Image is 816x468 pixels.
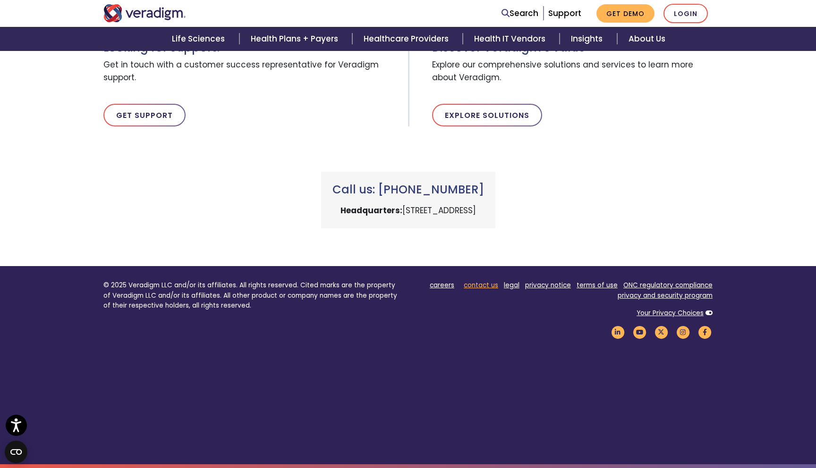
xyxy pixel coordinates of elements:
[332,204,484,217] p: [STREET_ADDRESS]
[103,55,401,89] span: Get in touch with a customer success representative for Veradigm support.
[653,327,669,336] a: Veradigm Twitter Link
[617,27,677,51] a: About Us
[637,309,704,318] a: Your Privacy Choices
[103,104,186,126] a: Get Support
[5,441,27,463] button: Open CMP widget
[463,27,560,51] a: Health IT Vendors
[432,104,542,126] a: Explore Solutions
[432,55,713,89] span: Explore our comprehensive solutions and services to learn more about Veradigm.
[618,291,713,300] a: privacy and security program
[548,8,581,19] a: Support
[596,4,654,23] a: Get Demo
[432,41,713,55] h3: Discover Veradigm’s value
[430,281,454,290] a: careers
[161,27,239,51] a: Life Sciences
[103,41,401,55] h3: Looking for support?
[103,4,186,22] img: Veradigm logo
[577,281,618,290] a: terms of use
[631,327,647,336] a: Veradigm YouTube Link
[560,27,617,51] a: Insights
[501,7,538,20] a: Search
[464,281,498,290] a: contact us
[610,327,626,336] a: Veradigm LinkedIn Link
[525,281,571,290] a: privacy notice
[103,280,401,311] p: © 2025 Veradigm LLC and/or its affiliates. All rights reserved. Cited marks are the property of V...
[697,327,713,336] a: Veradigm Facebook Link
[332,183,484,197] h3: Call us: [PHONE_NUMBER]
[340,205,402,216] strong: Headquarters:
[675,327,691,336] a: Veradigm Instagram Link
[239,27,352,51] a: Health Plans + Payers
[504,281,519,290] a: legal
[663,4,708,23] a: Login
[623,281,713,290] a: ONC regulatory compliance
[352,27,463,51] a: Healthcare Providers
